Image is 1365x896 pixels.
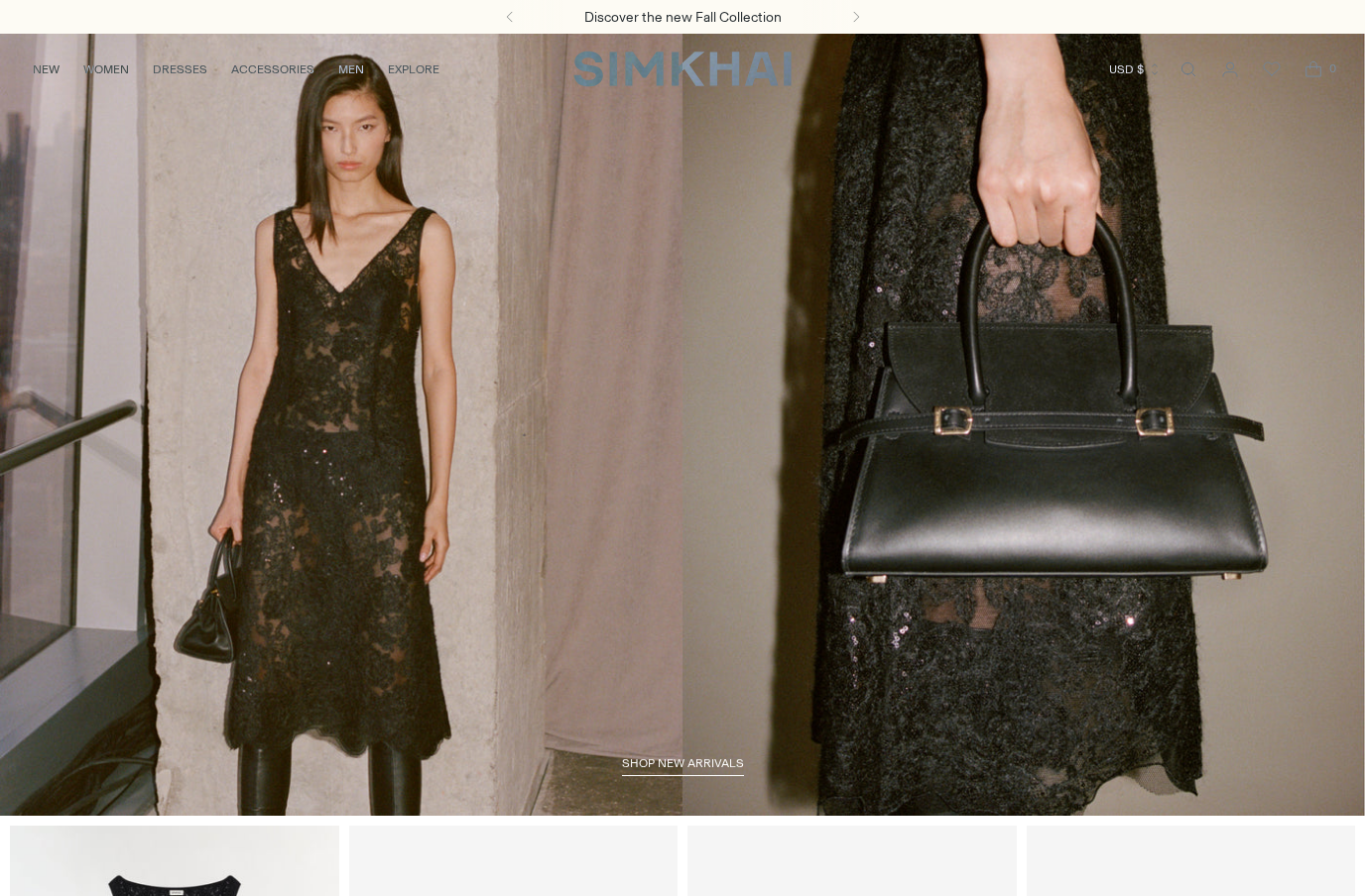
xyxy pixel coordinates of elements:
[1323,59,1341,77] span: 0
[388,48,439,91] a: EXPLORE
[573,50,792,88] a: SIMKHAI
[33,48,60,91] a: NEW
[83,48,129,91] a: WOMEN
[1294,50,1333,89] a: Open cart modal
[1252,50,1292,89] a: Wishlist
[153,48,207,91] a: DRESSES
[1210,50,1250,89] a: Go to the account page
[1109,48,1162,91] button: USD $
[1169,50,1208,89] a: Open search modal
[231,48,314,91] a: ACCESSORIES
[622,756,744,776] a: shop new arrivals
[584,9,782,26] a: Discover the new Fall Collection
[338,48,364,91] a: MEN
[622,756,744,770] span: shop new arrivals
